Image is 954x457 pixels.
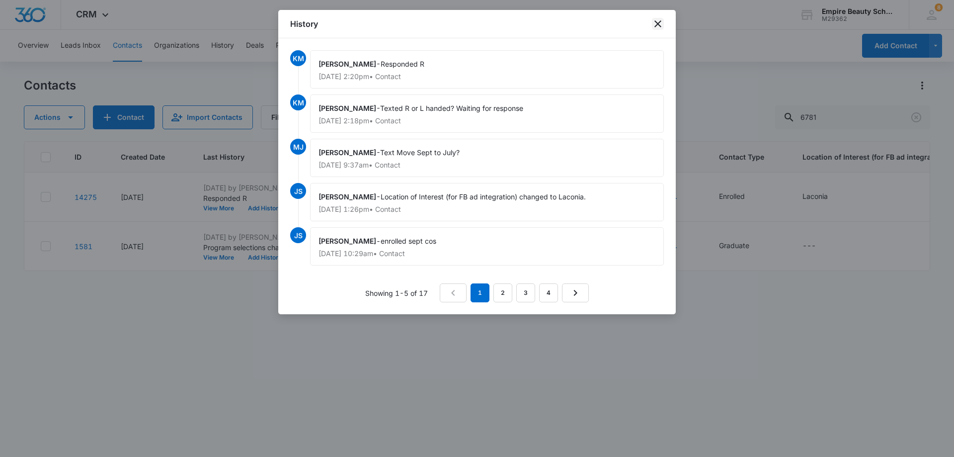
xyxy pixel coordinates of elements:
span: [PERSON_NAME] [318,104,376,112]
span: Responded R [381,60,424,68]
span: enrolled sept cos [381,237,436,245]
p: [DATE] 9:37am • Contact [318,162,655,169]
span: [PERSON_NAME] [318,237,376,245]
span: [PERSON_NAME] [318,60,376,68]
div: - [310,94,664,133]
nav: Pagination [440,283,589,302]
p: Showing 1-5 of 17 [365,288,428,298]
div: - [310,139,664,177]
a: Page 4 [539,283,558,302]
div: - [310,183,664,221]
span: Text Move Sept to July? [380,148,460,157]
a: Next Page [562,283,589,302]
span: Location of Interest (for FB ad integration) changed to Laconia. [381,192,586,201]
p: [DATE] 1:26pm • Contact [318,206,655,213]
h1: History [290,18,318,30]
p: [DATE] 2:18pm • Contact [318,117,655,124]
a: Page 2 [493,283,512,302]
em: 1 [471,283,489,302]
span: JS [290,183,306,199]
span: [PERSON_NAME] [318,148,376,157]
a: Page 3 [516,283,535,302]
p: [DATE] 10:29am • Contact [318,250,655,257]
span: JS [290,227,306,243]
span: KM [290,50,306,66]
div: - [310,50,664,89]
span: MJ [290,139,306,155]
span: KM [290,94,306,110]
button: close [652,18,664,30]
p: [DATE] 2:20pm • Contact [318,73,655,80]
span: Texted R or L handed? Waiting for response [380,104,523,112]
div: - [310,227,664,266]
span: [PERSON_NAME] [318,192,376,201]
